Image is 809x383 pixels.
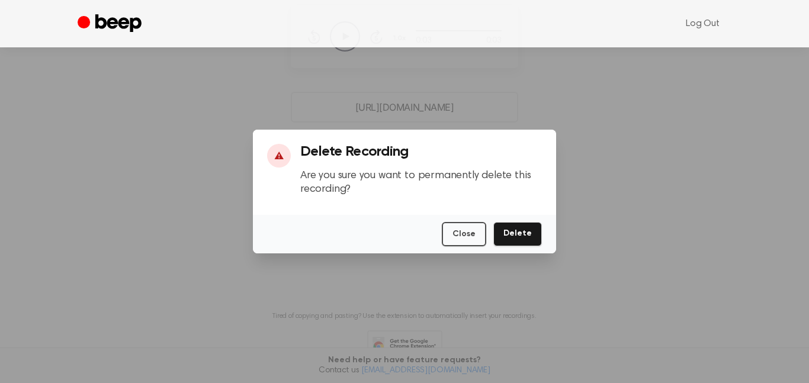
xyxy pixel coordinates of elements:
h3: Delete Recording [300,144,542,160]
a: Log Out [674,9,731,38]
a: Beep [78,12,145,36]
button: Delete [493,222,542,246]
p: Are you sure you want to permanently delete this recording? [300,169,542,196]
button: Close [442,222,486,246]
div: ⚠ [267,144,291,168]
